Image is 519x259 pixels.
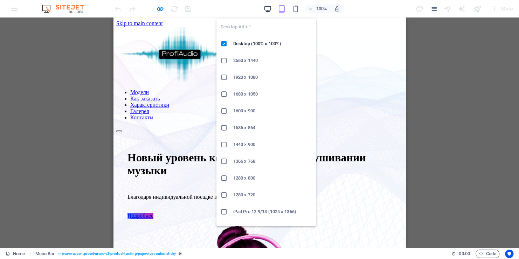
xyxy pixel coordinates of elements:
[316,5,327,13] h6: 100%
[3,3,49,9] a: Skip to main content
[429,5,438,13] button: pages
[451,250,470,258] h6: Session time
[40,5,93,13] img: Editor Logo
[57,250,176,258] span: . menu-wrapper .preset-menu-v2-product-landing-page-electronics .sticky
[233,224,312,233] h6: Galaxy Tab S9/S10 Ultra (1024 x 1366)
[459,250,470,258] span: 00 00
[464,251,465,256] span: :
[233,90,312,98] h6: 1680 x 1050
[476,250,499,258] button: Code
[233,40,312,48] h6: Desktop (100% x 100%)
[233,73,312,82] h6: 1920 x 1080
[233,157,312,166] h6: 1366 x 768
[179,252,182,255] i: This element is a customizable preset
[6,250,25,258] a: Click to cancel selection. Double-click to open Pages
[233,191,312,199] h6: 1280 x 720
[429,5,437,13] i: Pages (Ctrl+Alt+S)
[479,250,496,258] span: Code
[14,134,252,159] span: Новый уровень комфорта при прослушивании музыки
[505,250,513,258] button: Usercentrics
[35,250,55,258] span: Click to select. Double-click to edit
[35,250,182,258] nav: breadcrumb
[233,140,312,149] h6: 1440 × 900
[14,176,279,183] p: Благодаря индивидуальной посадке в ухе и отличной шумоизоляции
[305,5,330,13] button: 100%
[233,56,312,65] h6: 2560 x 1440
[233,208,312,216] h6: iPad Pro 12.9/13 (1024 x 1366)
[233,124,312,132] h6: 1536 x 864
[233,174,312,182] h6: 1280 x 800
[14,195,40,201] a: Подробнее
[233,107,312,115] h6: 1600 x 900
[334,6,340,12] i: On resize automatically adjust zoom level to fit chosen device.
